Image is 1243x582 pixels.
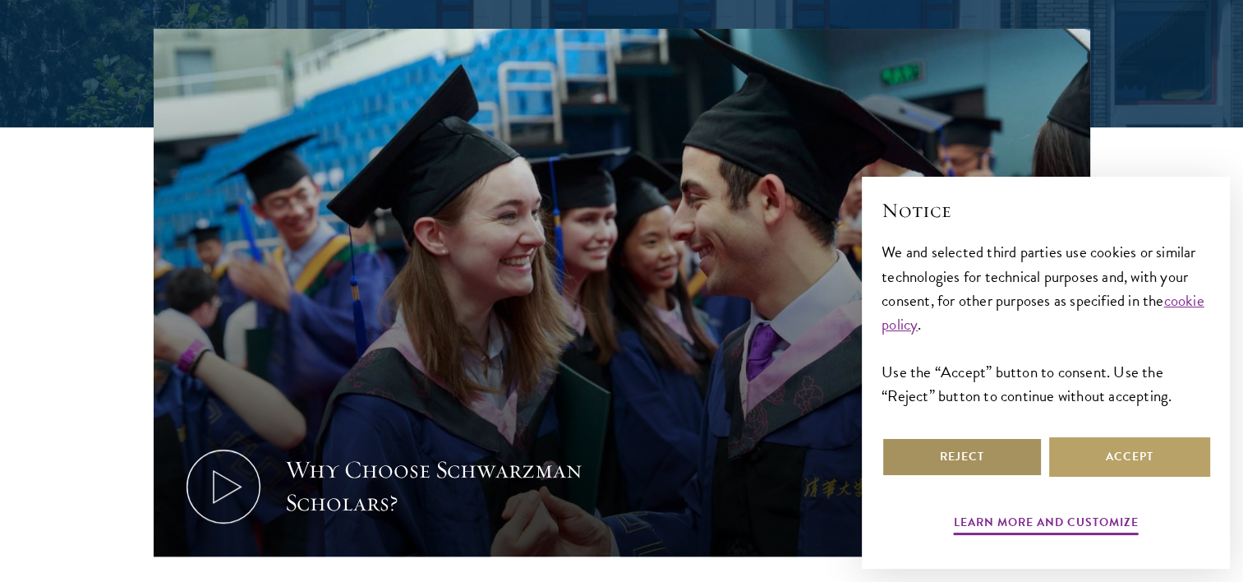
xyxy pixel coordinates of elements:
[154,29,1090,556] button: Why Choose Schwarzman Scholars?
[954,512,1139,538] button: Learn more and customize
[1049,437,1210,477] button: Accept
[882,289,1204,336] a: cookie policy
[882,240,1210,407] div: We and selected third parties use cookies or similar technologies for technical purposes and, wit...
[285,454,589,520] div: Why Choose Schwarzman Scholars?
[882,196,1210,224] h2: Notice
[882,437,1043,477] button: Reject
